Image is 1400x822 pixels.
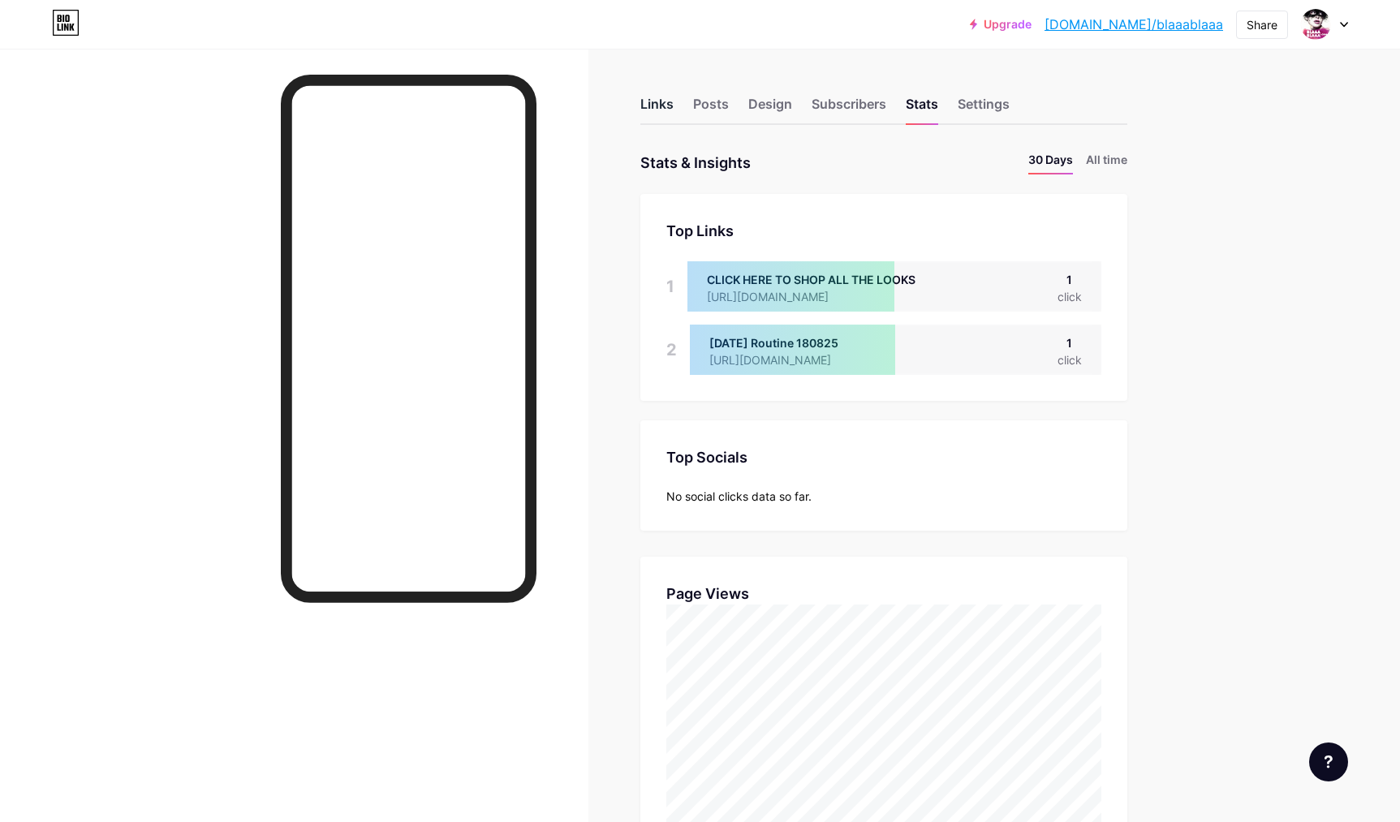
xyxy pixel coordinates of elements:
[906,94,938,123] div: Stats
[1058,271,1082,288] div: 1
[1028,151,1073,174] li: 30 Days
[666,583,1101,605] div: Page Views
[640,94,674,123] div: Links
[1086,151,1127,174] li: All time
[1247,16,1277,33] div: Share
[1058,334,1082,351] div: 1
[812,94,886,123] div: Subscribers
[666,488,1101,505] div: No social clicks data so far.
[970,18,1032,31] a: Upgrade
[1058,351,1082,368] div: click
[958,94,1010,123] div: Settings
[666,261,674,312] div: 1
[1058,288,1082,305] div: click
[640,151,751,174] div: Stats & Insights
[666,220,1101,242] div: Top Links
[1045,15,1223,34] a: [DOMAIN_NAME]/blaaablaaa
[666,325,677,375] div: 2
[1300,9,1331,40] img: blaaablaaa
[748,94,792,123] div: Design
[693,94,729,123] div: Posts
[666,446,1101,468] div: Top Socials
